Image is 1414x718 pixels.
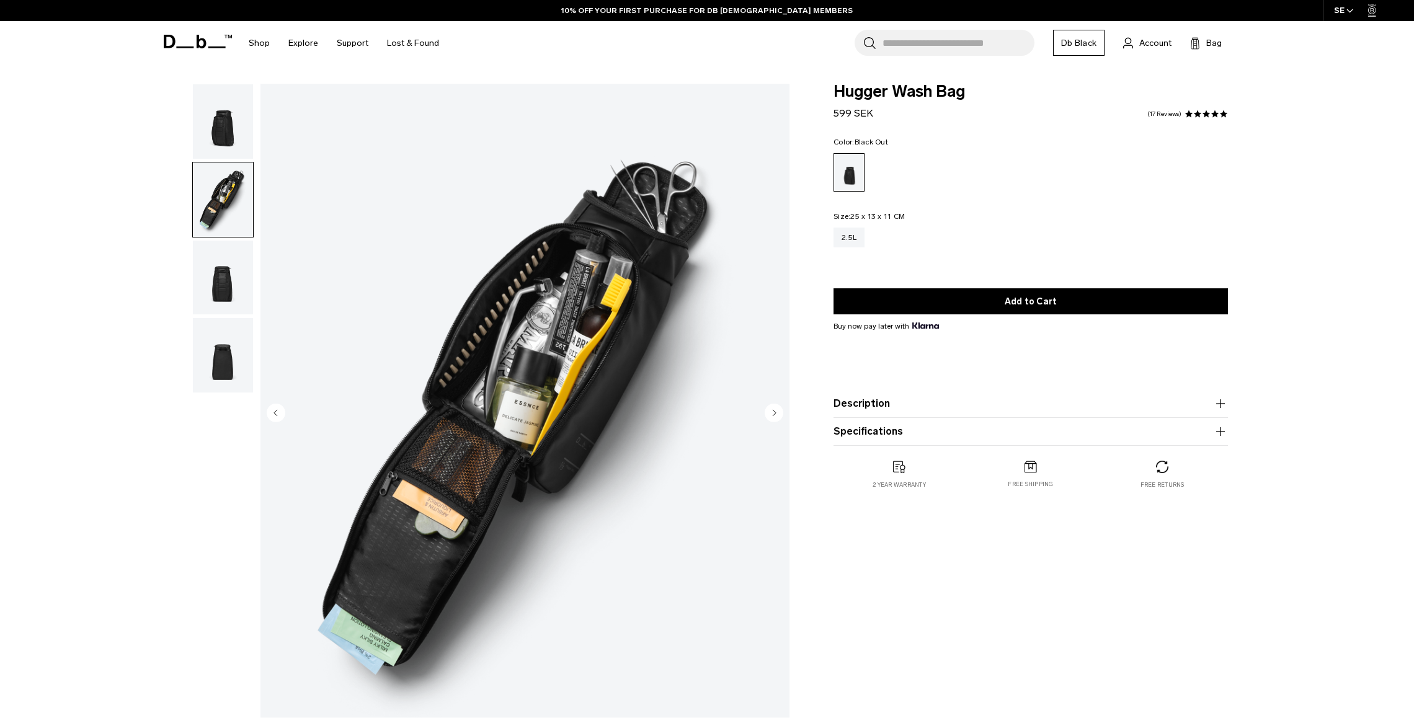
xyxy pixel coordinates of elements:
a: 17 reviews [1147,111,1181,117]
img: Hugger Wash Bag Black Out [193,241,253,315]
a: Account [1123,35,1172,50]
p: 2 year warranty [873,481,926,489]
a: 10% OFF YOUR FIRST PURCHASE FOR DB [DEMOGRAPHIC_DATA] MEMBERS [561,5,853,16]
button: Next slide [765,403,783,424]
a: Lost & Found [387,21,439,65]
button: Hugger Wash Bag Black Out [192,317,254,393]
span: Black Out [855,138,888,146]
button: Add to Cart [834,288,1228,314]
button: Hugger Wash Bag Black Out [192,84,254,159]
legend: Color: [834,138,888,146]
nav: Main Navigation [239,21,448,65]
button: Specifications [834,424,1228,439]
span: Account [1139,37,1172,50]
a: Black Out [834,153,865,192]
a: Explore [288,21,318,65]
span: Hugger Wash Bag [834,84,1228,100]
p: Free shipping [1008,480,1053,489]
button: Bag [1190,35,1222,50]
span: Bag [1206,37,1222,50]
span: 599 SEK [834,107,873,119]
legend: Size: [834,213,905,220]
img: {"height" => 20, "alt" => "Klarna"} [912,322,939,329]
p: Free returns [1141,481,1185,489]
img: Hugger Wash Bag Black Out [193,162,253,237]
a: Db Black [1053,30,1105,56]
span: 25 x 13 x 11 CM [850,212,905,221]
button: Previous slide [267,403,285,424]
button: Hugger Wash Bag Black Out [192,240,254,316]
a: Support [337,21,368,65]
button: Description [834,396,1228,411]
img: Hugger Wash Bag Black Out [193,84,253,159]
a: Shop [249,21,270,65]
button: Hugger Wash Bag Black Out [192,162,254,237]
img: Hugger Wash Bag Black Out [193,318,253,392]
span: Buy now pay later with [834,321,939,332]
a: 2.5L [834,228,865,247]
